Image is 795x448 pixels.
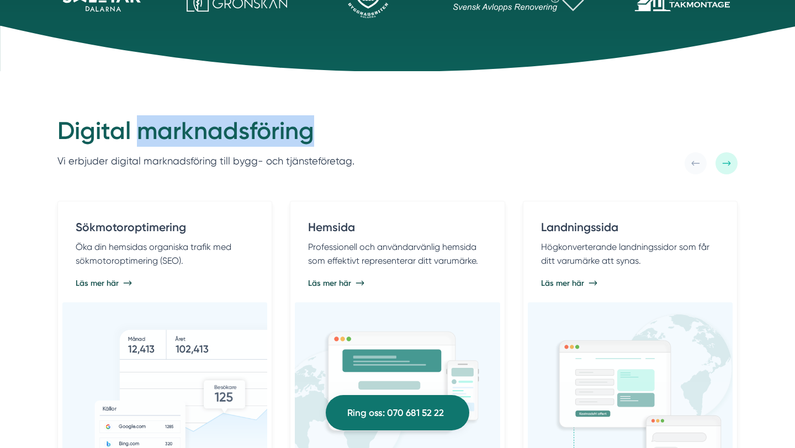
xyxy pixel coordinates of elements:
[308,278,351,289] span: Läs mer här
[541,240,719,268] p: Högkonverterande landningssidor som får ditt varumärke att synas.
[308,219,486,239] h4: Hemsida
[541,219,719,239] h4: Landningssida
[76,219,254,239] h4: Sökmotoroptimering
[57,153,354,169] p: Vi erbjuder digital marknadsföring till bygg- och tjänsteföretag.
[57,115,354,153] h2: Digital marknadsföring
[541,278,584,289] span: Läs mer här
[347,406,444,420] span: Ring oss: 070 681 52 22
[76,278,119,289] span: Läs mer här
[326,395,469,430] a: Ring oss: 070 681 52 22
[76,240,254,268] p: Öka din hemsidas organiska trafik med sökmotoroptimering (SEO).
[308,240,486,268] p: Professionell och användarvänlig hemsida som effektivt representerar ditt varumärke.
